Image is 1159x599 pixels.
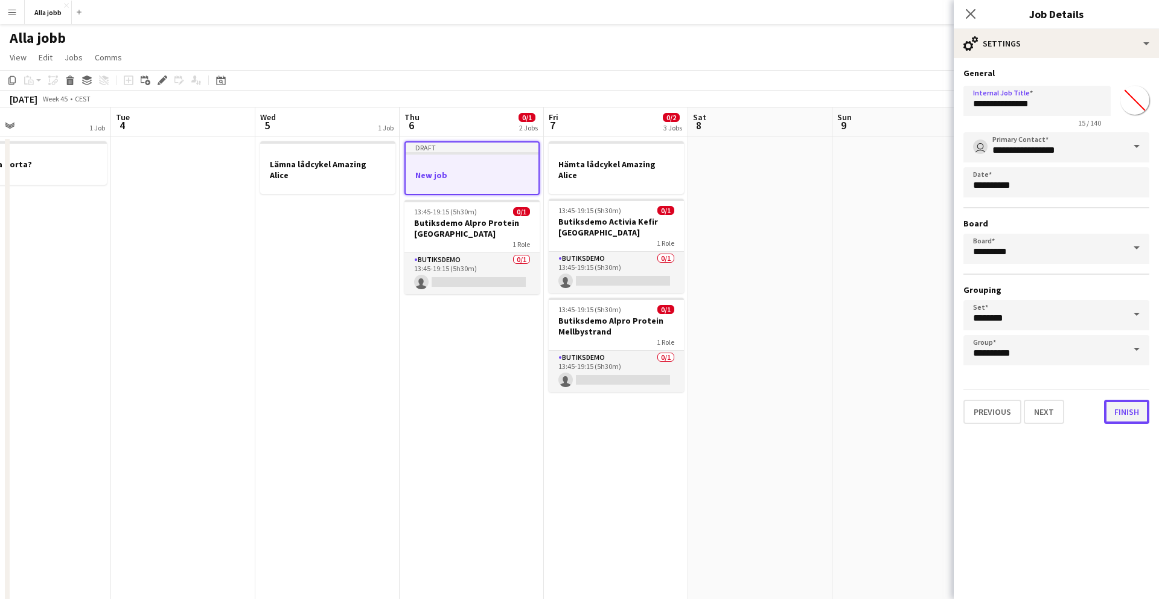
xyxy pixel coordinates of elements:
[963,400,1021,424] button: Previous
[406,143,538,152] div: Draft
[60,50,88,65] a: Jobs
[10,29,66,47] h1: Alla jobb
[519,123,538,132] div: 2 Jobs
[1068,118,1111,127] span: 15 / 140
[835,118,852,132] span: 9
[403,118,420,132] span: 6
[406,170,538,181] h3: New job
[837,112,852,123] span: Sun
[657,305,674,314] span: 0/1
[693,112,706,123] span: Sat
[90,50,127,65] a: Comms
[549,199,684,293] app-job-card: 13:45-19:15 (5h30m)0/1Butiksdemo Activia Kefir [GEOGRAPHIC_DATA]1 RoleButiksdemo0/113:45-19:15 (5...
[75,94,91,103] div: CEST
[34,50,57,65] a: Edit
[663,113,680,122] span: 0/2
[663,123,682,132] div: 3 Jobs
[116,112,130,123] span: Tue
[65,52,83,63] span: Jobs
[963,218,1149,229] h3: Board
[549,351,684,392] app-card-role: Butiksdemo0/113:45-19:15 (5h30m)
[260,159,395,181] h3: Lämna lådcykel Amazing Alice
[10,93,37,105] div: [DATE]
[512,240,530,249] span: 1 Role
[558,305,621,314] span: 13:45-19:15 (5h30m)
[963,68,1149,78] h3: General
[954,29,1159,58] div: Settings
[963,284,1149,295] h3: Grouping
[5,50,31,65] a: View
[10,52,27,63] span: View
[1104,400,1149,424] button: Finish
[954,6,1159,22] h3: Job Details
[89,123,105,132] div: 1 Job
[260,112,276,123] span: Wed
[404,112,420,123] span: Thu
[404,141,540,195] app-job-card: DraftNew job
[39,52,53,63] span: Edit
[657,338,674,347] span: 1 Role
[549,216,684,238] h3: Butiksdemo Activia Kefir [GEOGRAPHIC_DATA]
[258,118,276,132] span: 5
[657,206,674,215] span: 0/1
[95,52,122,63] span: Comms
[549,141,684,194] app-job-card: Hämta lådcykel Amazing Alice
[547,118,558,132] span: 7
[549,298,684,392] app-job-card: 13:45-19:15 (5h30m)0/1Butiksdemo Alpro Protein Mellbystrand1 RoleButiksdemo0/113:45-19:15 (5h30m)
[519,113,535,122] span: 0/1
[1024,400,1064,424] button: Next
[40,94,70,103] span: Week 45
[657,239,674,248] span: 1 Role
[260,141,395,194] app-job-card: Lämna lådcykel Amazing Alice
[513,207,530,216] span: 0/1
[691,118,706,132] span: 8
[404,217,540,239] h3: Butiksdemo Alpro Protein [GEOGRAPHIC_DATA]
[378,123,394,132] div: 1 Job
[114,118,130,132] span: 4
[404,253,540,294] app-card-role: Butiksdemo0/113:45-19:15 (5h30m)
[549,315,684,337] h3: Butiksdemo Alpro Protein Mellbystrand
[25,1,72,24] button: Alla jobb
[549,112,558,123] span: Fri
[414,207,477,216] span: 13:45-19:15 (5h30m)
[549,252,684,293] app-card-role: Butiksdemo0/113:45-19:15 (5h30m)
[404,200,540,294] app-job-card: 13:45-19:15 (5h30m)0/1Butiksdemo Alpro Protein [GEOGRAPHIC_DATA]1 RoleButiksdemo0/113:45-19:15 (5...
[558,206,621,215] span: 13:45-19:15 (5h30m)
[549,159,684,181] h3: Hämta lådcykel Amazing Alice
